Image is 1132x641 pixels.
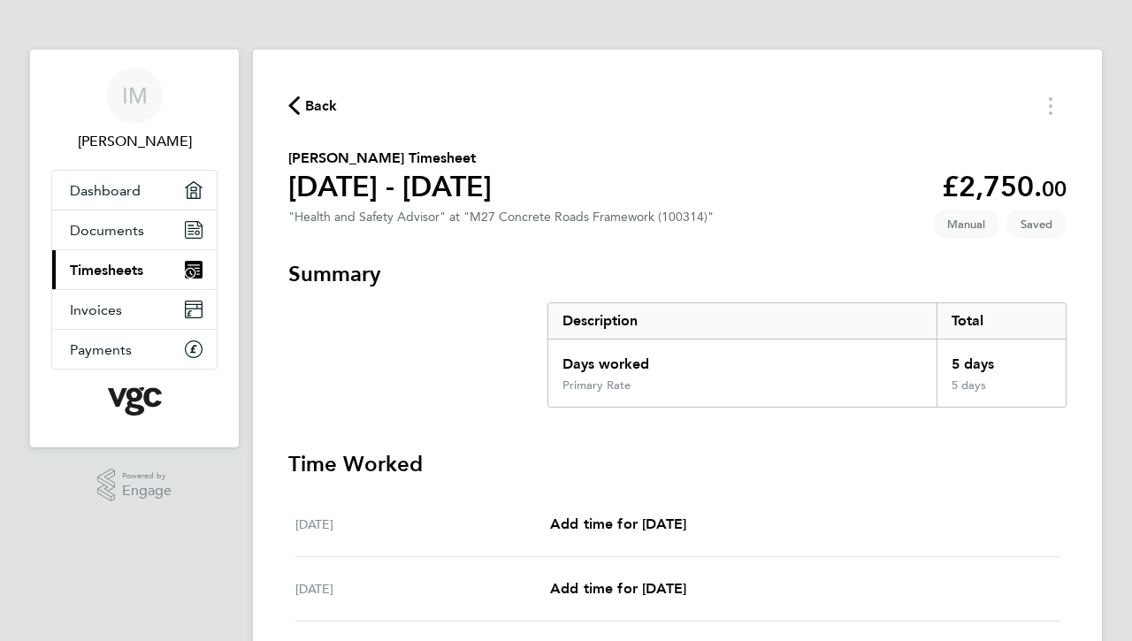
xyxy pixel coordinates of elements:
a: Documents [52,210,217,249]
div: Primary Rate [562,378,631,393]
span: IM [122,84,148,107]
a: Go to home page [51,387,218,416]
div: Summary [547,302,1067,408]
h1: [DATE] - [DATE] [288,169,492,204]
a: Payments [52,330,217,369]
a: Powered byEngage [97,469,172,502]
span: This timesheet was manually created. [933,210,999,239]
span: Engage [122,484,172,499]
button: Back [288,95,338,117]
span: Ian Mcmillan [51,131,218,152]
span: Documents [70,222,144,239]
span: Timesheets [70,262,143,279]
span: Dashboard [70,182,141,199]
a: Timesheets [52,250,217,289]
h3: Time Worked [288,450,1067,478]
a: Add time for [DATE] [550,578,686,599]
span: Back [305,95,338,117]
button: Timesheets Menu [1035,92,1067,119]
span: Powered by [122,469,172,484]
app-decimal: £2,750. [942,170,1067,203]
div: [DATE] [295,514,550,535]
nav: Main navigation [30,50,239,447]
a: IM[PERSON_NAME] [51,67,218,152]
div: 5 days [937,340,1066,378]
span: Payments [70,341,132,358]
img: vgcgroup-logo-retina.png [108,387,162,416]
a: Add time for [DATE] [550,514,686,535]
span: Add time for [DATE] [550,580,686,597]
a: Dashboard [52,171,217,210]
div: 5 days [937,378,1066,407]
div: Description [548,303,937,339]
h2: [PERSON_NAME] Timesheet [288,148,492,169]
span: Add time for [DATE] [550,515,686,532]
h3: Summary [288,260,1067,288]
div: [DATE] [295,578,550,599]
span: 00 [1042,176,1067,202]
span: Invoices [70,301,122,318]
div: Days worked [548,340,937,378]
a: Invoices [52,290,217,329]
div: "Health and Safety Advisor" at "M27 Concrete Roads Framework (100314)" [288,210,714,225]
span: This timesheet is Saved. [1006,210,1067,239]
div: Total [937,303,1066,339]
